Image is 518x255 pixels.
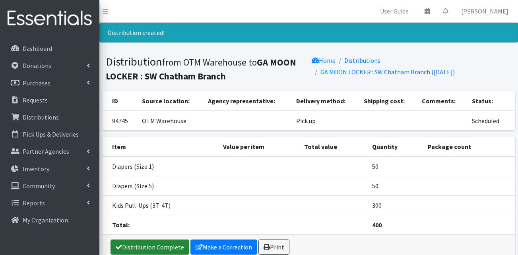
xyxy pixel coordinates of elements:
th: Agency representative: [203,91,291,111]
th: Shipping cost: [359,91,417,111]
a: Donations [3,58,96,73]
a: Partner Agencies [3,143,96,159]
p: Requests [23,96,48,104]
th: Package count [423,137,515,156]
th: Value per item [218,137,299,156]
th: Status: [467,91,515,111]
th: Total value [299,137,367,156]
strong: 400 [372,221,382,229]
p: Community [23,182,55,190]
a: Distributions [344,56,380,64]
a: Distributions [3,109,96,125]
p: Reports [23,199,45,207]
p: Dashboard [23,44,52,52]
td: Diapers (Size 5) [103,176,219,196]
a: User Guide [374,3,415,19]
p: Pick Ups & Deliveries [23,130,79,138]
a: Reports [3,195,96,211]
a: Purchases [3,75,96,91]
td: Kids Pull-Ups (3T-4T) [103,196,219,215]
strong: Total: [112,221,130,229]
td: 50 [367,156,423,176]
small: from OTM Warehouse to [106,56,296,82]
td: 94745 [103,111,137,131]
p: Inventory [23,165,49,173]
a: Pick Ups & Deliveries [3,126,96,142]
img: HumanEssentials [3,5,96,32]
td: Pick up [291,111,359,131]
b: GA MOON LOCKER : SW Chatham Branch [106,56,296,82]
p: Donations [23,62,51,70]
th: Comments: [417,91,467,111]
a: Distribution Complete [111,240,189,255]
th: Item [103,137,219,156]
a: Dashboard [3,41,96,56]
td: 300 [367,196,423,215]
td: OTM Warehouse [137,111,203,131]
th: Source location: [137,91,203,111]
a: Print [258,240,289,255]
h1: Distribution [106,55,306,82]
th: ID [103,91,137,111]
td: Diapers (Size 1) [103,156,219,176]
p: My Organization [23,216,68,224]
div: Distribution created! [99,23,518,42]
td: 50 [367,176,423,196]
a: Inventory [3,161,96,177]
th: Quantity [367,137,423,156]
a: Make a Correction [190,240,257,255]
a: [PERSON_NAME] [455,3,515,19]
p: Distributions [23,113,59,121]
a: Requests [3,92,96,108]
a: Community [3,178,96,194]
p: Partner Agencies [23,147,69,155]
td: Scheduled [467,111,515,131]
p: Purchases [23,79,50,87]
a: Home [312,56,336,64]
a: My Organization [3,212,96,228]
a: GA MOON LOCKER : SW Chatham Branch ([DATE]) [320,68,455,76]
th: Delivery method: [291,91,359,111]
